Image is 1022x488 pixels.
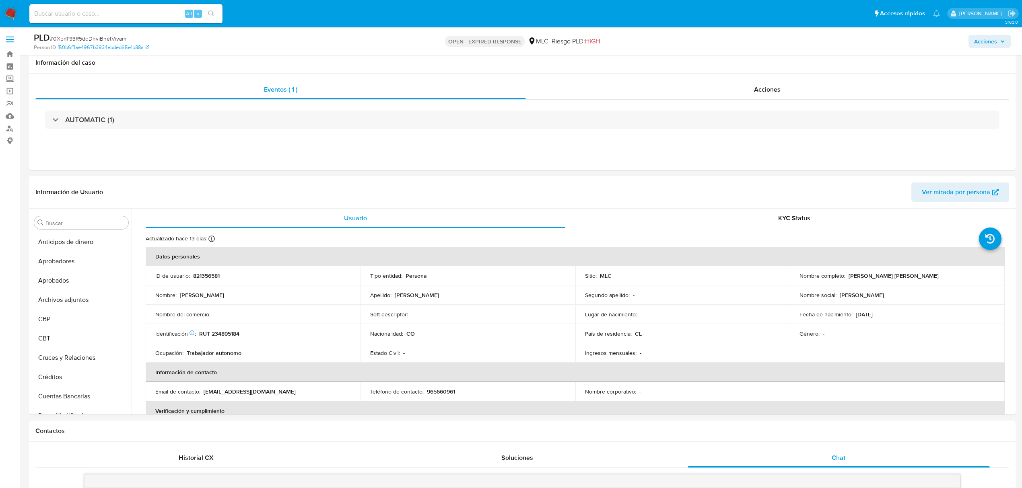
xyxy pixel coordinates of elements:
[155,330,196,337] p: Identificación :
[585,291,630,299] p: Segundo apellido :
[264,85,297,94] span: Eventos ( 1 )
[552,37,600,46] span: Riesgo PLD:
[31,232,132,252] button: Anticipos de dinero
[639,388,641,395] p: -
[840,291,884,299] p: [PERSON_NAME]
[179,453,214,462] span: Historial CX
[203,8,219,19] button: search-icon
[31,406,132,425] button: Datos Modificados
[1008,9,1016,18] a: Salir
[370,330,403,337] p: Nacionalidad :
[754,85,781,94] span: Acciones
[633,291,635,299] p: -
[585,349,637,357] p: Ingresos mensuales :
[370,388,424,395] p: Teléfono de contacto :
[155,272,190,279] p: ID de usuario :
[146,235,206,242] p: Actualizado hace 13 días
[799,311,853,318] p: Fecha de nacimiento :
[187,349,241,357] p: Trabajador autonomo
[406,330,415,337] p: CO
[146,401,1005,420] th: Verificación y cumplimiento
[197,10,199,17] span: s
[37,219,44,226] button: Buscar
[911,182,1009,202] button: Ver mirada por persona
[585,37,600,46] span: HIGH
[799,330,820,337] p: Género :
[370,291,391,299] p: Apellido :
[34,31,50,44] b: PLD
[778,213,810,223] span: KYC Status
[146,247,1005,266] th: Datos personales
[856,311,873,318] p: [DATE]
[635,330,642,337] p: CL
[31,329,132,348] button: CBT
[34,44,56,51] b: Person ID
[959,10,1005,17] p: valentina.fiuri@mercadolibre.com
[155,388,200,395] p: Email de contacto :
[880,9,925,18] span: Accesos rápidos
[501,453,533,462] span: Soluciones
[180,291,224,299] p: [PERSON_NAME]
[370,272,402,279] p: Tipo entidad :
[968,35,1011,48] button: Acciones
[370,311,408,318] p: Soft descriptor :
[50,35,126,43] span: # 0XbnT93R5dqDhviBnetVivam
[403,349,405,357] p: -
[186,10,192,17] span: Alt
[933,10,940,17] a: Notificaciones
[344,213,367,223] span: Usuario
[155,291,177,299] p: Nombre :
[193,272,220,279] p: 821356581
[155,349,183,357] p: Ocupación :
[799,291,837,299] p: Nombre social :
[45,111,999,129] div: AUTOMATIC (1)
[31,252,132,271] button: Aprobadores
[214,311,215,318] p: -
[370,349,400,357] p: Estado Civil :
[31,290,132,310] button: Archivos adjuntos
[204,388,296,395] p: [EMAIL_ADDRESS][DOMAIN_NAME]
[585,311,637,318] p: Lugar de nacimiento :
[29,8,223,19] input: Buscar usuario o caso...
[406,272,427,279] p: Persona
[849,272,939,279] p: [PERSON_NAME] [PERSON_NAME]
[155,311,210,318] p: Nombre del comercio :
[411,311,413,318] p: -
[31,367,132,387] button: Créditos
[585,330,632,337] p: País de residencia :
[58,44,149,51] a: f50b6ff1ae4967b3934ebded65e1b88a
[922,182,990,202] span: Ver mirada por persona
[600,272,612,279] p: MLC
[35,59,1009,67] h1: Información del caso
[585,388,636,395] p: Nombre corporativo :
[31,310,132,329] button: CBP
[832,453,845,462] span: Chat
[823,330,824,337] p: -
[35,188,103,196] h1: Información de Usuario
[799,272,845,279] p: Nombre completo :
[146,363,1005,382] th: Información de contacto
[395,291,439,299] p: [PERSON_NAME]
[31,387,132,406] button: Cuentas Bancarias
[199,330,239,337] p: RUT 234895184
[974,35,997,48] span: Acciones
[31,271,132,290] button: Aprobados
[65,115,114,124] h3: AUTOMATIC (1)
[31,348,132,367] button: Cruces y Relaciones
[35,427,1009,435] h1: Contactos
[445,36,525,47] p: OPEN - EXPIRED RESPONSE
[427,388,455,395] p: 965660961
[640,311,642,318] p: -
[585,272,597,279] p: Sitio :
[528,37,548,46] div: MLC
[45,219,125,227] input: Buscar
[640,349,641,357] p: -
